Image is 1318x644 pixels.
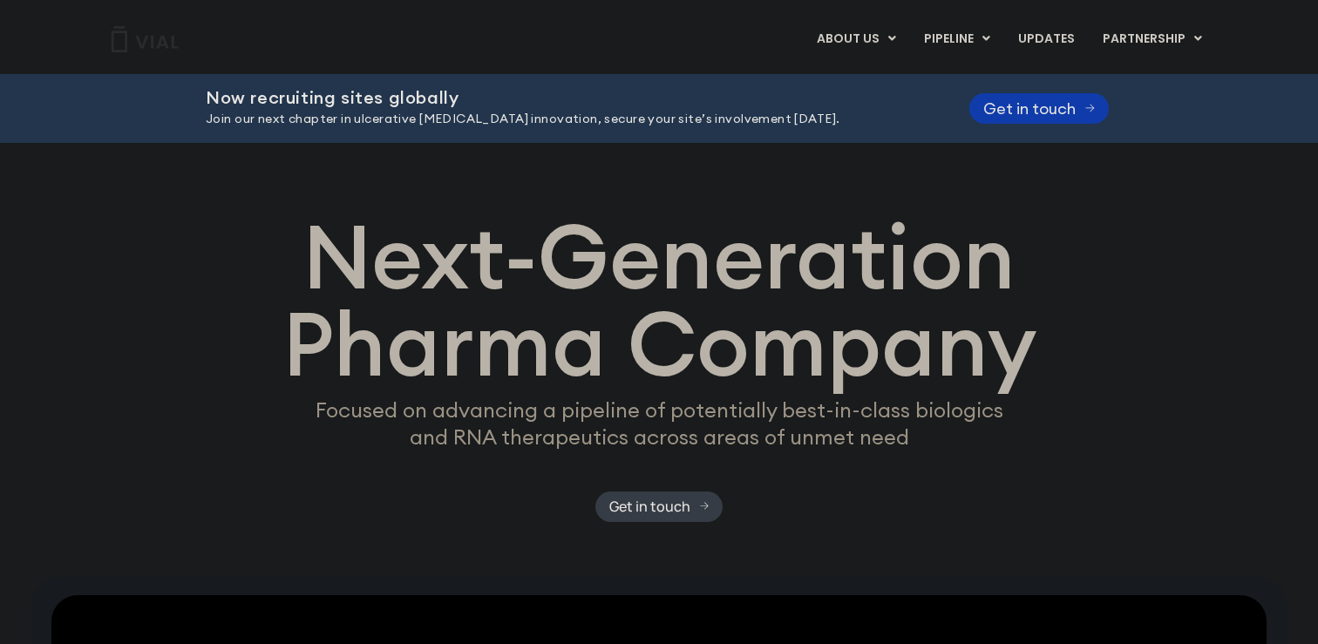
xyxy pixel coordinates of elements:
a: PARTNERSHIPMenu Toggle [1089,24,1216,54]
a: UPDATES [1004,24,1088,54]
a: ABOUT USMenu Toggle [803,24,909,54]
span: Get in touch [609,500,690,513]
img: Vial Logo [110,26,180,52]
h1: Next-Generation Pharma Company [282,213,1036,389]
a: PIPELINEMenu Toggle [910,24,1003,54]
h2: Now recruiting sites globally [206,88,926,107]
a: Get in touch [595,491,724,522]
p: Focused on advancing a pipeline of potentially best-in-class biologics and RNA therapeutics acros... [308,397,1010,451]
span: Get in touch [983,102,1076,115]
p: Join our next chapter in ulcerative [MEDICAL_DATA] innovation, secure your site’s involvement [DA... [206,110,926,129]
a: Get in touch [969,93,1109,124]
